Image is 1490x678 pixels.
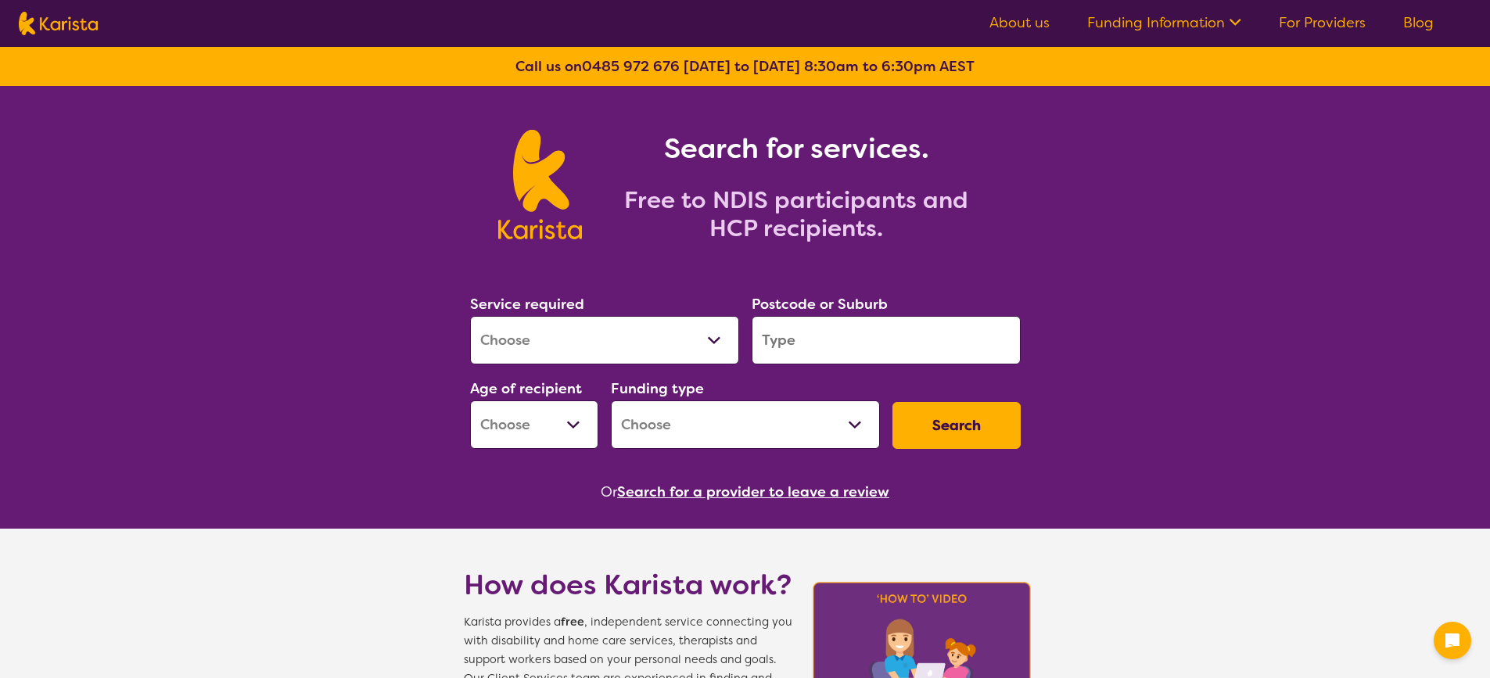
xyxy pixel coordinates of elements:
[464,566,792,604] h1: How does Karista work?
[470,379,582,398] label: Age of recipient
[752,295,888,314] label: Postcode or Suburb
[617,480,889,504] button: Search for a provider to leave a review
[989,13,1050,32] a: About us
[601,480,617,504] span: Or
[515,57,975,76] b: Call us on [DATE] to [DATE] 8:30am to 6:30pm AEST
[611,379,704,398] label: Funding type
[1403,13,1434,32] a: Blog
[470,295,584,314] label: Service required
[1279,13,1366,32] a: For Providers
[19,12,98,35] img: Karista logo
[752,316,1021,364] input: Type
[892,402,1021,449] button: Search
[1087,13,1241,32] a: Funding Information
[561,615,584,630] b: free
[601,130,992,167] h1: Search for services.
[498,130,582,239] img: Karista logo
[582,57,680,76] a: 0485 972 676
[601,186,992,242] h2: Free to NDIS participants and HCP recipients.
